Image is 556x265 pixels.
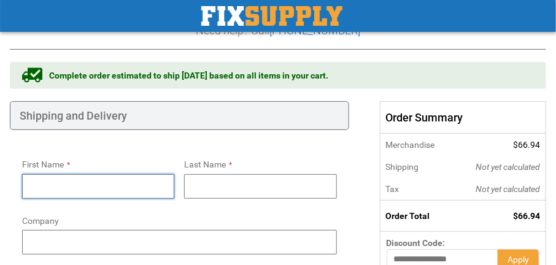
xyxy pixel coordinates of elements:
span: First Name [22,159,64,169]
strong: Order Total [386,211,430,221]
th: Merchandise [380,134,454,156]
span: $66.94 [513,211,540,221]
a: store logo [201,6,342,26]
span: Not yet calculated [476,184,540,194]
span: Discount Code: [387,238,446,248]
span: Apply [508,255,529,264]
div: Shipping and Delivery [10,101,349,131]
span: Complete order estimated to ship [DATE] based on all items in your cart. [49,69,328,82]
th: Tax [380,178,454,201]
img: Fix Industrial Supply [201,6,342,26]
span: Last Name [184,159,226,169]
span: Shipping [386,162,419,172]
h3: Need help? Call [10,25,546,37]
span: Not yet calculated [476,162,540,172]
span: Order Summary [380,101,546,134]
span: Company [22,216,59,226]
span: $66.94 [513,140,540,150]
